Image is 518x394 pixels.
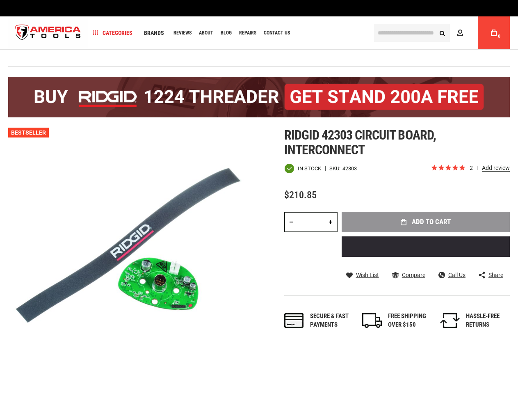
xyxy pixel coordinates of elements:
[356,272,379,278] span: Wish List
[298,166,321,171] span: In stock
[199,30,213,35] span: About
[346,271,379,279] a: Wish List
[239,30,256,35] span: Repairs
[8,18,88,48] a: store logo
[93,30,132,36] span: Categories
[284,127,436,158] span: Ridgid 42303 circuit board, interconnect
[498,34,500,39] span: 0
[8,128,259,379] img: main product photo
[431,164,510,173] span: Rated 5.0 out of 5 stars 2 reviews
[329,166,342,171] strong: SKU
[235,27,260,39] a: Repairs
[448,272,466,278] span: Call Us
[284,163,321,174] div: Availability
[470,165,510,171] span: 2 reviews
[310,312,354,330] div: Secure & fast payments
[438,271,466,279] a: Call Us
[440,313,460,328] img: returns
[388,312,432,330] div: FREE SHIPPING OVER $150
[195,27,217,39] a: About
[284,189,317,201] span: $210.85
[260,27,294,39] a: Contact Us
[466,312,510,330] div: HASSLE-FREE RETURNS
[362,313,382,328] img: shipping
[144,30,164,36] span: Brands
[170,27,195,39] a: Reviews
[402,272,425,278] span: Compare
[217,27,235,39] a: Blog
[173,30,192,35] span: Reviews
[264,30,290,35] span: Contact Us
[221,30,232,35] span: Blog
[434,25,450,41] button: Search
[140,27,168,39] a: Brands
[8,77,510,117] img: BOGO: Buy the RIDGID® 1224 Threader (26092), get the 92467 200A Stand FREE!
[8,18,88,48] img: America Tools
[342,166,357,171] div: 42303
[488,272,503,278] span: Share
[486,16,502,49] a: 0
[392,271,425,279] a: Compare
[89,27,136,39] a: Categories
[284,313,304,328] img: payments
